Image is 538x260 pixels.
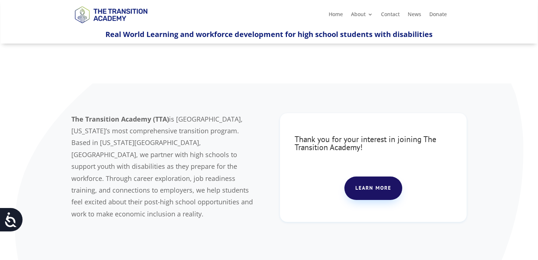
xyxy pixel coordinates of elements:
img: TTA Brand_TTA Primary Logo_Horizontal_Light BG [71,1,150,27]
a: Donate [429,12,447,20]
span: is [GEOGRAPHIC_DATA], [US_STATE]’s most comprehensive transition program. Based in [US_STATE][GEO... [71,115,253,218]
a: About [351,12,373,20]
a: Logo-Noticias [71,22,150,29]
a: Learn more [344,177,402,200]
b: The Transition Academy (TTA) [71,115,169,123]
a: News [408,12,421,20]
span: Thank you for your interest in joining The Transition Academy! [295,134,436,152]
a: Contact [381,12,400,20]
a: Home [329,12,343,20]
span: Real World Learning and workforce development for high school students with disabilities [105,29,433,39]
